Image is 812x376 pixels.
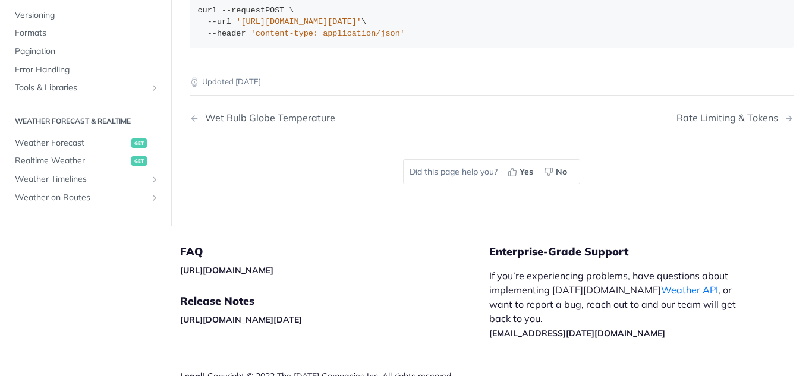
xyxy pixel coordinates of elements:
a: [URL][DOMAIN_NAME] [180,265,273,276]
a: Error Handling [9,61,162,79]
nav: Pagination Controls [190,100,794,135]
a: Weather Forecastget [9,134,162,152]
p: Updated [DATE] [190,76,794,88]
span: --url [207,17,232,26]
a: Formats [9,25,162,43]
a: Weather on RoutesShow subpages for Weather on Routes [9,189,162,207]
span: Tools & Libraries [15,83,147,94]
span: Weather Forecast [15,137,128,149]
a: Weather TimelinesShow subpages for Weather Timelines [9,170,162,188]
span: --request [222,6,265,15]
button: No [540,163,574,181]
span: Error Handling [15,64,159,76]
span: 'content-type: application/json' [251,29,405,38]
span: Weather on Routes [15,192,147,204]
span: get [131,138,147,148]
a: Versioning [9,7,162,24]
a: Weather API [661,284,718,296]
h5: Enterprise-Grade Support [489,245,767,259]
span: --header [207,29,246,38]
span: No [556,166,567,178]
span: Formats [15,28,159,40]
span: '[URL][DOMAIN_NAME][DATE]' [236,17,361,26]
div: Rate Limiting & Tokens [676,112,784,124]
a: Pagination [9,43,162,61]
span: get [131,157,147,166]
a: Previous Page: Wet Bulb Globe Temperature [190,112,448,124]
span: Pagination [15,46,159,58]
button: Yes [503,163,540,181]
button: Show subpages for Weather Timelines [150,175,159,184]
div: POST \ \ [198,5,786,40]
button: Show subpages for Weather on Routes [150,193,159,203]
p: If you’re experiencing problems, have questions about implementing [DATE][DOMAIN_NAME] , or want ... [489,268,748,340]
span: Weather Timelines [15,173,147,185]
span: Realtime Weather [15,156,128,168]
h2: Weather Maps [9,226,162,236]
h5: FAQ [180,245,489,259]
a: Next Page: Rate Limiting & Tokens [676,112,794,124]
span: curl [198,6,217,15]
span: Versioning [15,10,159,21]
h2: Weather Forecast & realtime [9,116,162,127]
a: Realtime Weatherget [9,153,162,170]
span: Yes [520,166,533,178]
div: Did this page help you? [403,159,580,184]
div: Wet Bulb Globe Temperature [199,112,335,124]
a: [URL][DOMAIN_NAME][DATE] [180,314,302,325]
a: [EMAIL_ADDRESS][DATE][DOMAIN_NAME] [489,328,665,339]
h5: Release Notes [180,294,489,308]
button: Show subpages for Tools & Libraries [150,84,159,93]
a: Tools & LibrariesShow subpages for Tools & Libraries [9,80,162,97]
